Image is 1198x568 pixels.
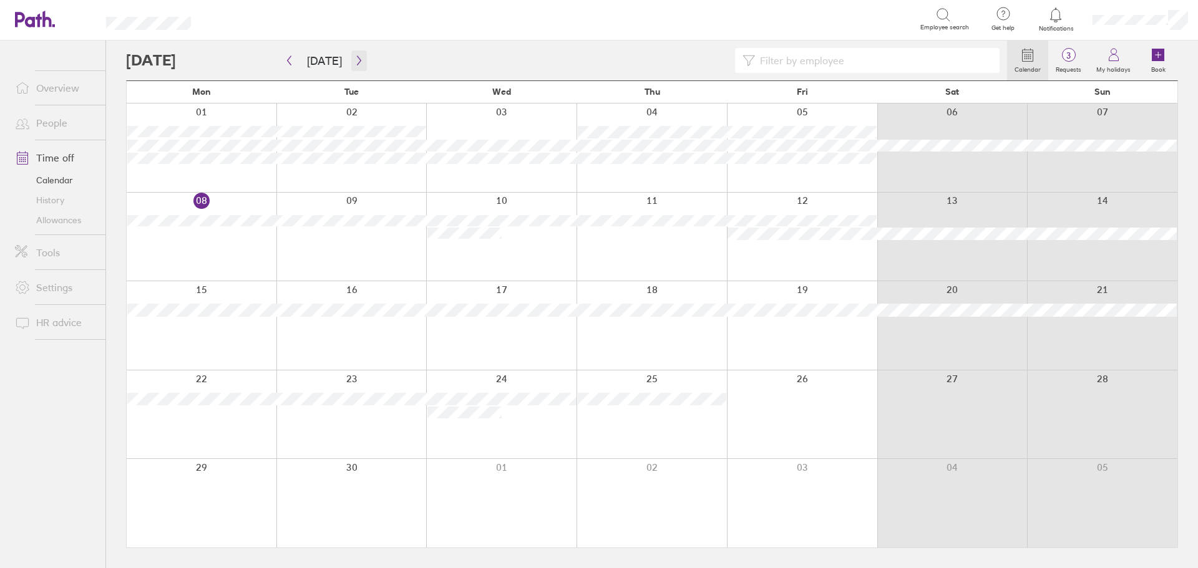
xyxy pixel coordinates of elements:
[1144,62,1173,74] label: Book
[5,190,105,210] a: History
[297,51,352,71] button: [DATE]
[5,170,105,190] a: Calendar
[344,87,359,97] span: Tue
[1089,62,1138,74] label: My holidays
[645,87,660,97] span: Thu
[1036,6,1076,32] a: Notifications
[797,87,808,97] span: Fri
[5,145,105,170] a: Time off
[492,87,511,97] span: Wed
[1138,41,1178,80] a: Book
[983,24,1023,32] span: Get help
[5,210,105,230] a: Allowances
[920,24,969,31] span: Employee search
[1089,41,1138,80] a: My holidays
[225,13,256,24] div: Search
[1048,41,1089,80] a: 3Requests
[1094,87,1111,97] span: Sun
[5,310,105,335] a: HR advice
[755,49,992,72] input: Filter by employee
[5,240,105,265] a: Tools
[945,87,959,97] span: Sat
[1007,41,1048,80] a: Calendar
[1048,62,1089,74] label: Requests
[192,87,211,97] span: Mon
[5,75,105,100] a: Overview
[5,275,105,300] a: Settings
[1036,25,1076,32] span: Notifications
[1007,62,1048,74] label: Calendar
[5,110,105,135] a: People
[1048,51,1089,60] span: 3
